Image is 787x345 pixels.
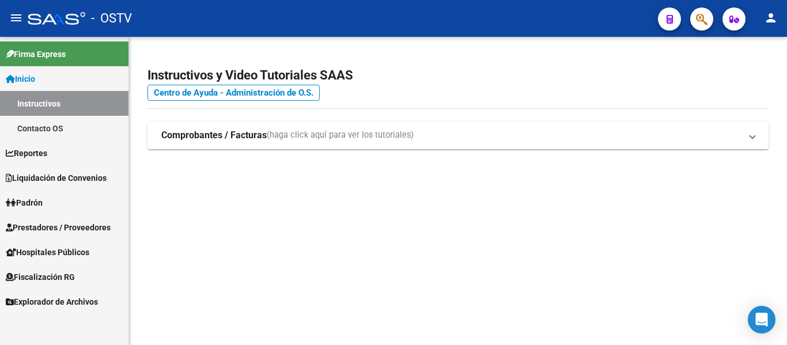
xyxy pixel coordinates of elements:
[6,295,98,308] span: Explorador de Archivos
[91,6,132,31] span: - OSTV
[6,271,75,283] span: Fiscalización RG
[9,11,23,25] mat-icon: menu
[161,129,267,142] strong: Comprobantes / Facturas
[764,11,778,25] mat-icon: person
[6,147,47,160] span: Reportes
[6,48,66,60] span: Firma Express
[6,246,89,259] span: Hospitales Públicos
[6,172,107,184] span: Liquidación de Convenios
[6,221,111,234] span: Prestadores / Proveedores
[147,85,320,101] a: Centro de Ayuda - Administración de O.S.
[6,196,43,209] span: Padrón
[147,65,769,86] h2: Instructivos y Video Tutoriales SAAS
[6,73,35,85] span: Inicio
[147,122,769,149] mat-expansion-panel-header: Comprobantes / Facturas(haga click aquí para ver los tutoriales)
[748,306,775,333] div: Open Intercom Messenger
[267,129,414,142] span: (haga click aquí para ver los tutoriales)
